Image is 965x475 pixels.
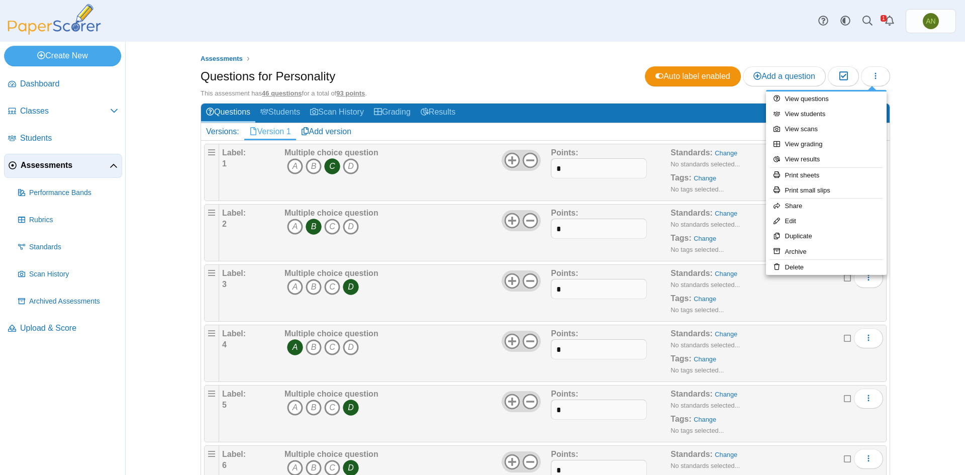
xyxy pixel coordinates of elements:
[343,158,359,174] i: D
[926,18,935,25] span: Abby Nance
[204,204,219,261] div: Drag handle
[14,181,122,205] a: Performance Bands
[287,339,303,355] i: A
[694,295,716,303] a: Change
[262,89,302,97] u: 46 questions
[694,416,716,423] a: Change
[20,78,118,89] span: Dashboard
[551,148,578,157] b: Points:
[766,244,887,259] a: Archive
[14,208,122,232] a: Rubrics
[287,158,303,174] i: A
[551,329,578,338] b: Points:
[287,219,303,235] i: A
[670,148,713,157] b: Standards:
[29,297,118,307] span: Archived Assessments
[670,341,740,349] small: No standards selected...
[670,294,691,303] b: Tags:
[753,72,815,80] span: Add a question
[694,355,716,363] a: Change
[670,269,713,277] b: Standards:
[854,389,883,409] button: More options
[715,210,737,217] a: Change
[201,55,243,62] span: Assessments
[645,66,741,86] a: Auto label enabled
[222,461,227,469] b: 6
[222,401,227,409] b: 5
[670,185,724,193] small: No tags selected...
[670,462,740,469] small: No standards selected...
[854,268,883,288] button: More options
[551,390,578,398] b: Points:
[324,339,340,355] i: C
[284,209,378,217] b: Multiple choice question
[766,168,887,183] a: Print sheets
[20,106,110,117] span: Classes
[201,89,890,98] div: This assessment has for a total of .
[670,234,691,242] b: Tags:
[324,400,340,416] i: C
[306,219,322,235] i: B
[222,280,227,289] b: 3
[244,123,296,140] a: Version 1
[670,415,691,423] b: Tags:
[670,173,691,182] b: Tags:
[204,325,219,382] div: Drag handle
[305,104,369,122] a: Scan History
[670,329,713,338] b: Standards:
[766,199,887,214] a: Share
[670,450,713,458] b: Standards:
[4,4,105,35] img: PaperScorer
[4,317,122,341] a: Upload & Score
[201,104,255,122] a: Questions
[670,246,724,253] small: No tags selected...
[766,137,887,152] a: View grading
[906,9,956,33] a: Abby Nance
[324,219,340,235] i: C
[306,400,322,416] i: B
[416,104,460,122] a: Results
[4,100,122,124] a: Classes
[287,400,303,416] i: A
[766,214,887,229] a: Edit
[255,104,305,122] a: Students
[715,391,737,398] a: Change
[670,221,740,228] small: No standards selected...
[923,13,939,29] span: Abby Nance
[694,235,716,242] a: Change
[4,46,121,66] a: Create New
[306,279,322,295] i: B
[284,148,378,157] b: Multiple choice question
[14,235,122,259] a: Standards
[284,390,378,398] b: Multiple choice question
[655,72,730,80] span: Auto label enabled
[369,104,416,122] a: Grading
[715,149,737,157] a: Change
[343,400,359,416] i: D
[201,123,244,140] div: Versions:
[670,209,713,217] b: Standards:
[670,354,691,363] b: Tags:
[204,144,219,201] div: Drag handle
[766,91,887,107] a: View questions
[715,330,737,338] a: Change
[29,215,118,225] span: Rubrics
[743,66,826,86] a: Add a question
[306,158,322,174] i: B
[551,269,578,277] b: Points:
[766,229,887,244] a: Duplicate
[4,28,105,36] a: PaperScorer
[4,127,122,151] a: Students
[296,123,357,140] a: Add version
[766,107,887,122] a: View students
[670,366,724,374] small: No tags selected...
[715,270,737,277] a: Change
[21,160,110,171] span: Assessments
[20,323,118,334] span: Upload & Score
[4,72,122,97] a: Dashboard
[14,262,122,287] a: Scan History
[551,209,578,217] b: Points:
[670,390,713,398] b: Standards:
[324,158,340,174] i: C
[766,260,887,275] a: Delete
